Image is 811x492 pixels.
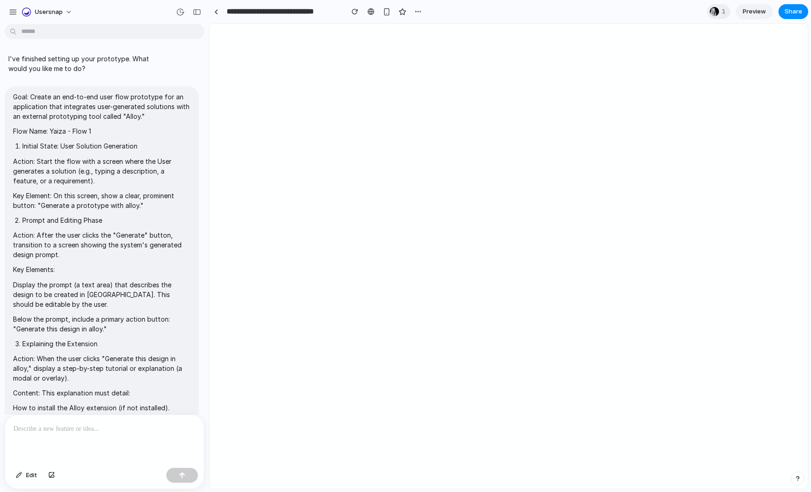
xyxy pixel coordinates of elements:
[743,7,766,16] span: Preview
[778,4,808,19] button: Share
[26,471,37,480] span: Edit
[13,403,190,413] p: How to install the Alloy extension (if not installed).
[707,4,730,19] div: 1
[13,92,190,121] p: Goal: Create an end-to-end user flow prototype for an application that integrates user-generated ...
[35,7,63,17] span: Usersnap
[13,314,190,334] p: Below the prompt, include a primary action button: "Generate this design in alloy."
[11,468,42,483] button: Edit
[785,7,802,16] span: Share
[22,141,190,151] li: Initial State: User Solution Generation
[13,265,190,274] p: Key Elements:
[13,230,190,259] p: Action: After the user clicks the "Generate" button, transition to a screen showing the system's ...
[13,388,190,398] p: Content: This explanation must detail:
[13,354,190,383] p: Action: When the user clicks "Generate this design in alloy," display a step-by-step tutorial or ...
[722,7,728,16] span: 1
[22,339,190,349] li: Explaining the Extension
[736,4,773,19] a: Preview
[13,191,190,210] p: Key Element: On this screen, show a clear, prominent button: "Generate a prototype with alloy."
[18,5,77,19] button: Usersnap
[13,156,190,186] p: Action: Start the flow with a screen where the User generates a solution (e.g., typing a descript...
[22,215,190,225] li: Prompt and Editing Phase
[8,54,164,73] p: I've finished setting up your prototype. What would you like me to do?
[13,126,190,136] p: Flow Name: Yaiza - Flow 1
[13,280,190,309] p: Display the prompt (a text area) that describes the design to be created in [GEOGRAPHIC_DATA]. Th...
